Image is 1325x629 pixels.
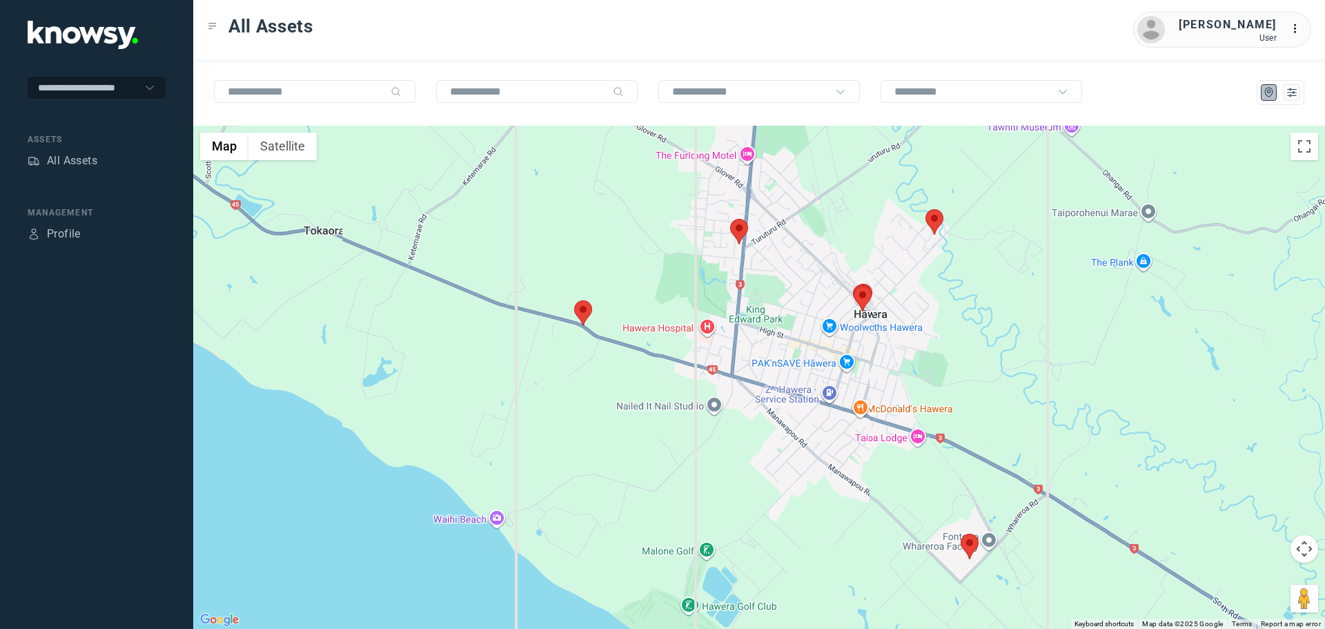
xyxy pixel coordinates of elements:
tspan: ... [1291,23,1305,34]
button: Show street map [200,133,248,160]
button: Map camera controls [1290,535,1318,563]
a: Report a map error [1261,620,1321,628]
div: Map [1263,86,1275,99]
div: Toggle Menu [208,21,217,31]
div: Assets [28,133,166,146]
a: ProfileProfile [28,226,81,242]
a: AssetsAll Assets [28,153,97,169]
a: Open this area in Google Maps (opens a new window) [197,611,242,629]
img: Google [197,611,242,629]
div: User [1179,33,1277,43]
div: Profile [28,228,40,240]
div: Profile [47,226,81,242]
div: [PERSON_NAME] [1179,17,1277,33]
div: : [1290,21,1307,39]
div: Assets [28,155,40,167]
img: Application Logo [28,21,138,49]
button: Drag Pegman onto the map to open Street View [1290,585,1318,612]
div: Search [613,86,624,97]
div: : [1290,21,1307,37]
button: Keyboard shortcuts [1074,619,1134,629]
div: List [1286,86,1298,99]
span: All Assets [228,14,313,39]
div: All Assets [47,153,97,169]
span: Map data ©2025 Google [1142,620,1223,628]
div: Management [28,206,166,219]
button: Show satellite imagery [248,133,317,160]
button: Toggle fullscreen view [1290,133,1318,160]
a: Terms (opens in new tab) [1232,620,1253,628]
div: Search [391,86,402,97]
img: avatar.png [1137,16,1165,43]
